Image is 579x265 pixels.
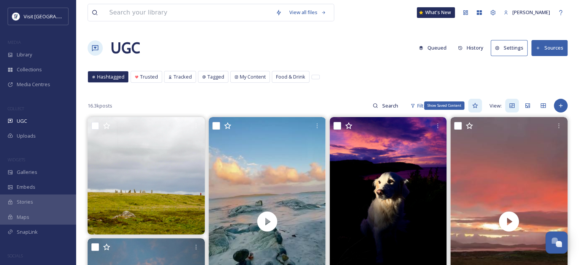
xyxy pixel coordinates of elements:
a: [PERSON_NAME] [500,5,554,20]
a: Settings [491,40,531,56]
span: Media Centres [17,81,50,88]
span: Embeds [17,183,35,191]
a: Queued [415,40,454,55]
span: Hashtagged [97,73,124,80]
span: [PERSON_NAME] [512,9,550,16]
span: Galleries [17,169,37,176]
img: Untitled%20design%20%2897%29.png [12,13,20,20]
button: Queued [415,40,450,55]
a: UGC [110,37,140,59]
span: Maps [17,214,29,221]
a: History [454,40,491,55]
img: カラニシュではスタンディングストーンズは有名なあれだけでなく周辺にぽこぽこあるのでした #今日のスコットランドもの #スコットランド #ルイス島 #スタンディングストーン #ストーンサークル #... [88,117,205,234]
span: Food & Drink [276,73,305,80]
span: Tracked [174,73,192,80]
span: UGC [17,117,27,125]
span: WIDGETS [8,157,25,162]
span: Filters [417,102,431,109]
input: Search your library [105,4,272,21]
span: MEDIA [8,39,21,45]
span: Library [17,51,32,58]
a: View all files [286,5,330,20]
div: Show Saved Content [424,101,464,110]
button: History [454,40,487,55]
span: Trusted [140,73,158,80]
button: Open Chat [546,231,568,254]
span: COLLECT [8,106,24,111]
span: Uploads [17,132,36,140]
span: View: [490,102,502,109]
input: Search [378,98,403,113]
button: Settings [491,40,528,56]
a: What's New [417,7,455,18]
span: My Content [240,73,266,80]
button: Sources [531,40,568,56]
span: Visit [GEOGRAPHIC_DATA] [24,13,83,20]
span: Collections [17,66,42,73]
span: SnapLink [17,228,38,236]
span: Stories [17,198,33,206]
span: 16.3k posts [88,102,112,109]
span: Tagged [207,73,224,80]
span: SOCIALS [8,253,23,259]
